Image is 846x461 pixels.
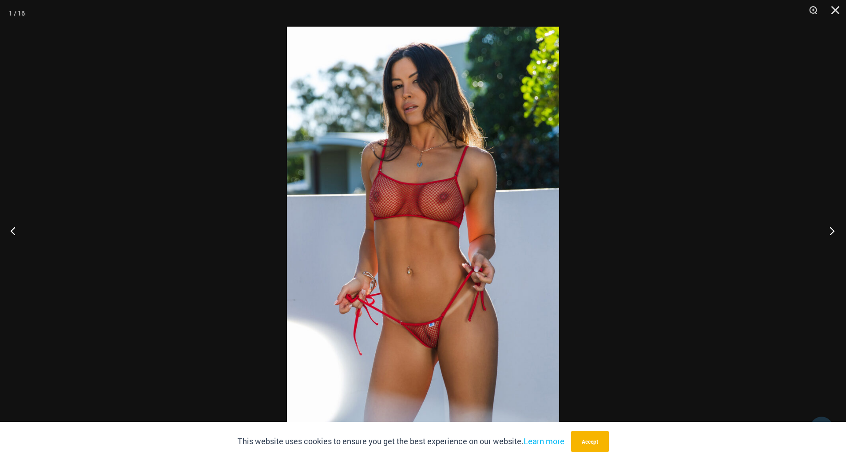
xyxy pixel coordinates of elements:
button: Next [813,209,846,253]
p: This website uses cookies to ensure you get the best experience on our website. [238,435,564,448]
img: Summer Storm Red 332 Crop Top 449 Thong 02 [287,27,559,434]
div: 1 / 16 [9,7,25,20]
a: Learn more [524,436,564,446]
button: Accept [571,431,609,452]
